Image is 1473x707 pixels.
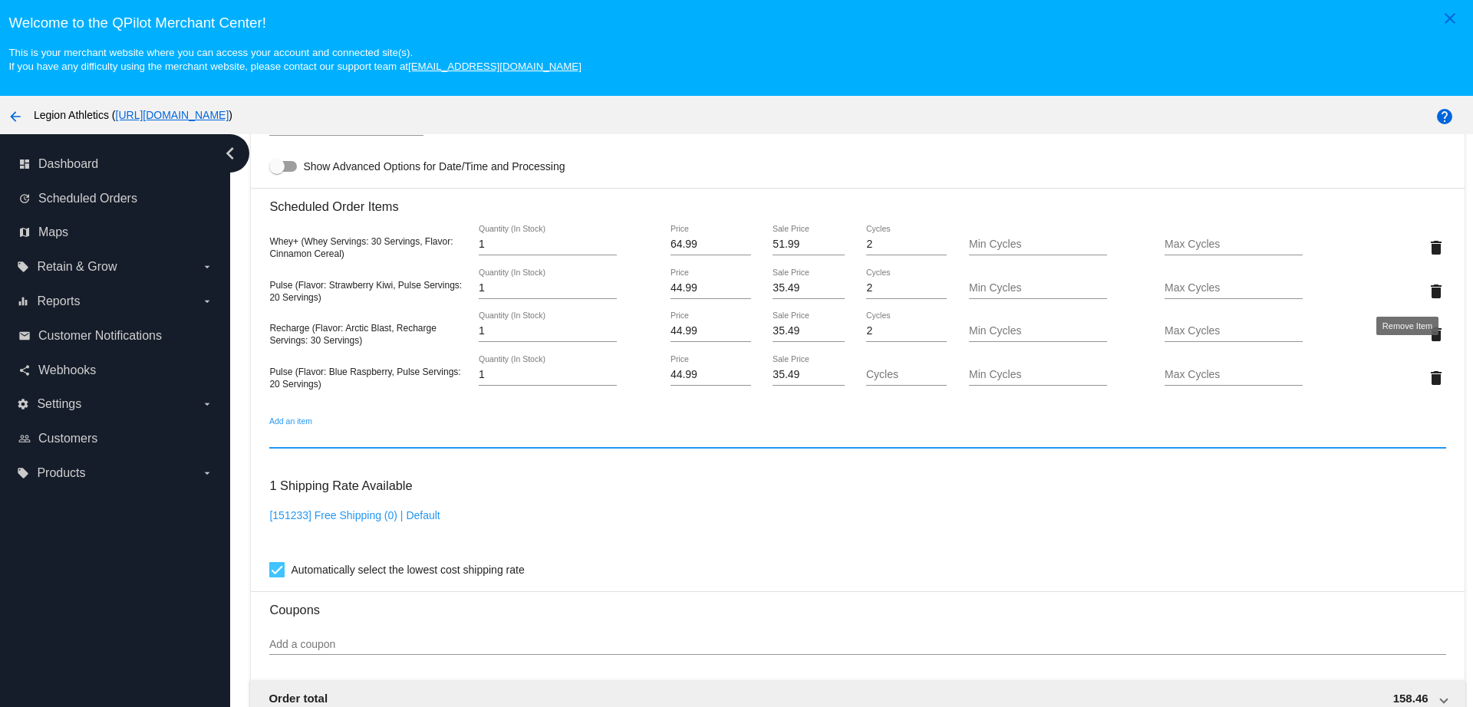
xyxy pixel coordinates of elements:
[479,282,617,294] input: Quantity (In Stock)
[201,398,213,410] i: arrow_drop_down
[969,369,1107,381] input: Min Cycles
[291,561,524,579] span: Automatically select the lowest cost shipping rate
[1427,369,1445,387] mat-icon: delete
[269,431,1445,443] input: Add an item
[269,323,436,346] span: Recharge (Flavor: Arctic Blast, Recharge Servings: 30 Servings)
[17,261,29,273] i: local_offer
[866,325,947,337] input: Cycles
[37,260,117,274] span: Retain & Grow
[866,369,947,381] input: Cycles
[38,192,137,206] span: Scheduled Orders
[866,282,947,294] input: Cycles
[34,109,232,121] span: Legion Athletics ( )
[17,467,29,479] i: local_offer
[1427,325,1445,344] mat-icon: delete
[1165,325,1303,337] input: Max Cycles
[8,47,581,72] small: This is your merchant website where you can access your account and connected site(s). If you hav...
[1165,238,1303,251] input: Max Cycles
[269,692,328,705] span: Order total
[18,220,213,245] a: map Maps
[269,188,1445,214] h3: Scheduled Order Items
[269,236,453,259] span: Whey+ (Whey Servings: 30 Servings, Flavor: Cinnamon Cereal)
[1435,107,1454,126] mat-icon: help
[969,325,1107,337] input: Min Cycles
[269,591,1445,617] h3: Coupons
[479,325,617,337] input: Quantity (In Stock)
[479,238,617,251] input: Quantity (In Stock)
[38,329,162,343] span: Customer Notifications
[18,358,213,383] a: share Webhooks
[8,15,1464,31] h3: Welcome to the QPilot Merchant Center!
[18,226,31,238] i: map
[773,369,844,381] input: Sale Price
[269,469,412,502] h3: 1 Shipping Rate Available
[671,282,751,294] input: Price
[18,432,31,445] i: people_outline
[1165,282,1303,294] input: Max Cycles
[18,158,31,170] i: dashboard
[303,159,565,174] span: Show Advanced Options for Date/Time and Processing
[773,238,844,251] input: Sale Price
[773,325,844,337] input: Sale Price
[18,324,213,348] a: email Customer Notifications
[969,238,1107,251] input: Min Cycles
[269,509,440,521] a: [151233] Free Shipping (0) | Default
[269,280,462,303] span: Pulse (Flavor: Strawberry Kiwi, Pulse Servings: 20 Servings)
[866,238,947,251] input: Cycles
[269,367,460,390] span: Pulse (Flavor: Blue Raspberry, Pulse Servings: 20 Servings)
[479,369,617,381] input: Quantity (In Stock)
[18,152,213,176] a: dashboard Dashboard
[37,466,85,480] span: Products
[18,330,31,342] i: email
[18,192,31,205] i: update
[269,639,1445,651] input: Add a coupon
[116,109,229,121] a: [URL][DOMAIN_NAME]
[18,426,213,451] a: people_outline Customers
[969,282,1107,294] input: Min Cycles
[671,325,751,337] input: Price
[1427,238,1445,257] mat-icon: delete
[201,295,213,307] i: arrow_drop_down
[1165,369,1303,381] input: Max Cycles
[37,397,81,411] span: Settings
[17,398,29,410] i: settings
[38,432,97,446] span: Customers
[201,261,213,273] i: arrow_drop_down
[1441,9,1459,28] mat-icon: close
[408,61,582,72] a: [EMAIL_ADDRESS][DOMAIN_NAME]
[773,282,844,294] input: Sale Price
[671,369,751,381] input: Price
[201,467,213,479] i: arrow_drop_down
[18,364,31,377] i: share
[671,238,751,251] input: Price
[38,157,98,171] span: Dashboard
[218,141,242,166] i: chevron_left
[6,107,25,126] mat-icon: arrow_back
[18,186,213,211] a: update Scheduled Orders
[38,363,96,377] span: Webhooks
[1427,282,1445,301] mat-icon: delete
[17,295,29,307] i: equalizer
[1393,692,1429,705] span: 158.46
[38,225,68,239] span: Maps
[37,294,80,308] span: Reports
